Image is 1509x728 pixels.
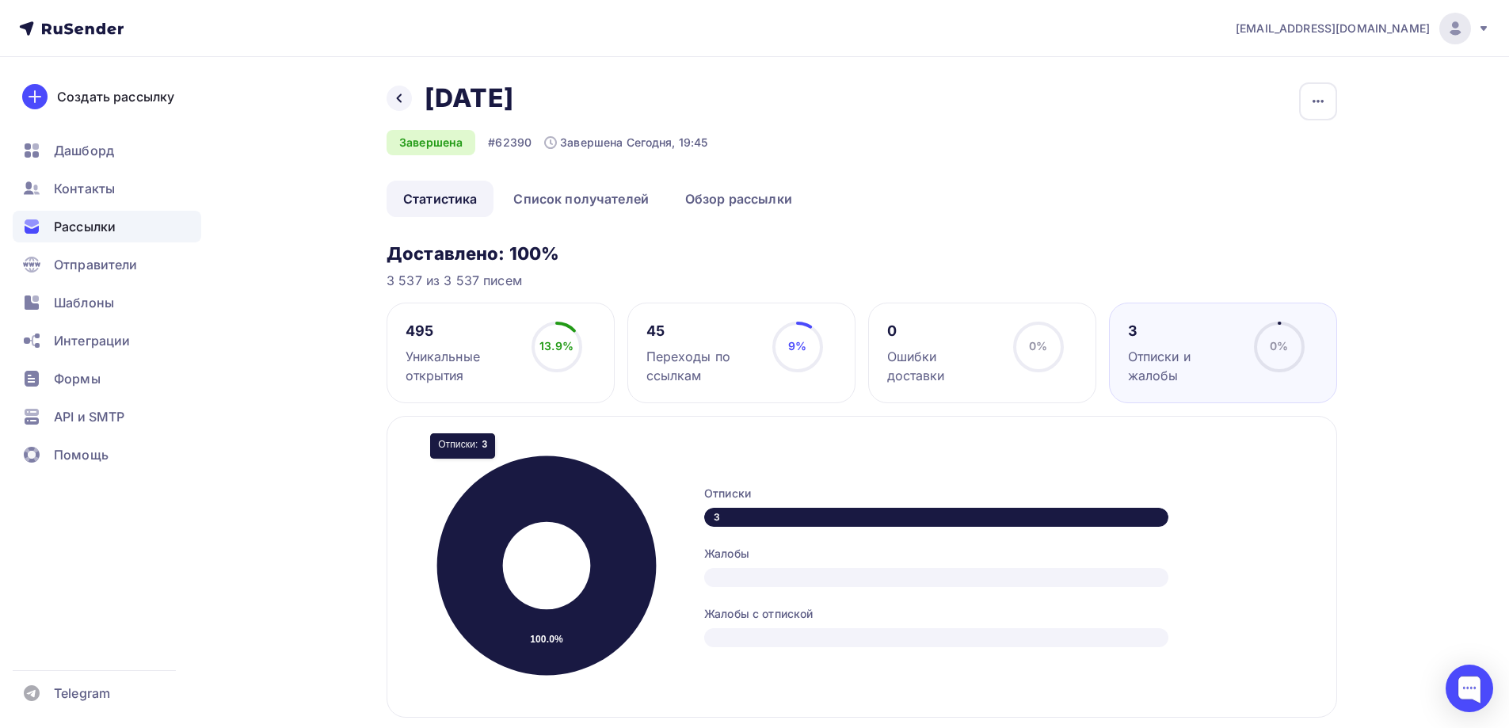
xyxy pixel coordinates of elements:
[54,445,109,464] span: Помощь
[704,508,1168,527] div: 3
[54,255,138,274] span: Отправители
[497,181,665,217] a: Список получателей
[704,606,1305,622] div: Жалобы с отпиской
[54,684,110,703] span: Telegram
[406,347,517,385] div: Уникальные открытия
[54,407,124,426] span: API и SMTP
[669,181,809,217] a: Обзор рассылки
[887,322,999,341] div: 0
[54,369,101,388] span: Формы
[13,249,201,280] a: Отправители
[406,322,517,341] div: 495
[1270,339,1288,353] span: 0%
[57,87,174,106] div: Создать рассылку
[54,331,130,350] span: Интеграции
[1236,13,1490,44] a: [EMAIL_ADDRESS][DOMAIN_NAME]
[539,339,573,353] span: 13.9%
[425,82,513,114] h2: [DATE]
[387,271,1337,290] div: 3 537 из 3 537 писем
[54,179,115,198] span: Контакты
[788,339,806,353] span: 9%
[646,347,758,385] div: Переходы по ссылкам
[13,135,201,166] a: Дашборд
[387,130,475,155] div: Завершена
[488,135,532,151] div: #62390
[54,141,114,160] span: Дашборд
[54,217,116,236] span: Рассылки
[887,347,999,385] div: Ошибки доставки
[387,242,1337,265] h3: Доставлено: 100%
[1236,21,1430,36] span: [EMAIL_ADDRESS][DOMAIN_NAME]
[54,293,114,312] span: Шаблоны
[544,135,707,151] div: Завершена Сегодня, 19:45
[704,546,1305,562] div: Жалобы
[387,181,493,217] a: Статистика
[1128,347,1240,385] div: Отписки и жалобы
[1128,322,1240,341] div: 3
[13,363,201,394] a: Формы
[13,211,201,242] a: Рассылки
[646,322,758,341] div: 45
[13,173,201,204] a: Контакты
[1029,339,1047,353] span: 0%
[704,486,1305,501] div: Отписки
[13,287,201,318] a: Шаблоны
